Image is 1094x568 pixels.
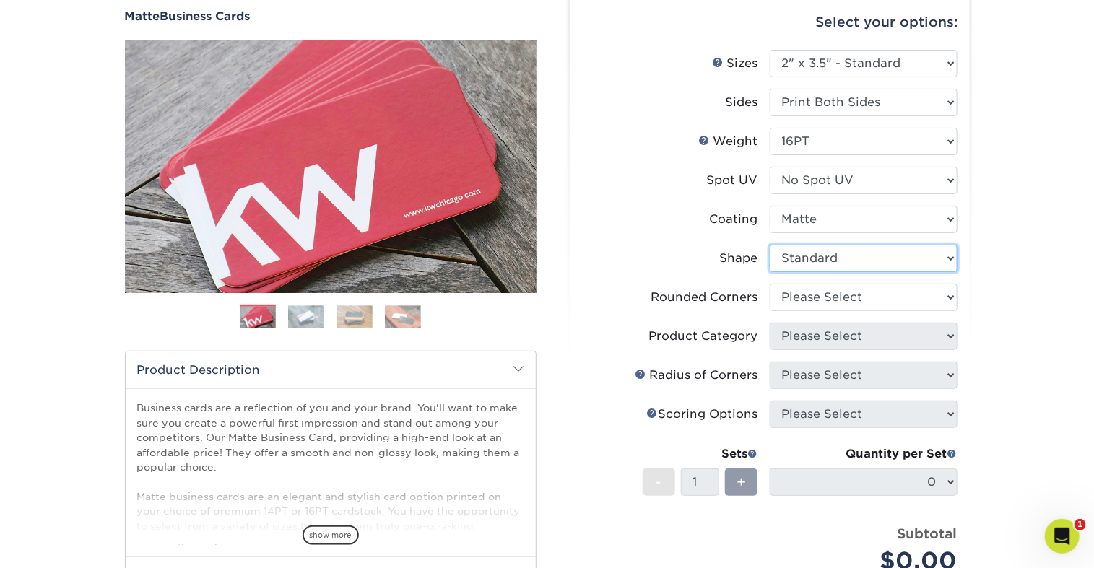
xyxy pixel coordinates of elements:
strong: Subtotal [898,525,958,541]
div: Spot UV [707,172,758,189]
div: Quantity per Set [770,445,958,463]
div: Sides [726,94,758,111]
a: MatteBusiness Cards [125,9,537,23]
div: Sets [643,445,758,463]
span: Matte [125,9,160,23]
h1: Business Cards [125,9,537,23]
img: Business Cards 04 [385,305,421,328]
div: Scoring Options [647,406,758,423]
div: Weight [699,133,758,150]
div: Product Category [649,328,758,345]
iframe: Intercom live chat [1045,519,1080,554]
span: - [656,471,662,493]
img: Business Cards 02 [288,305,324,328]
h2: Product Description [126,351,536,388]
span: 1 [1075,519,1086,530]
div: Sizes [713,55,758,72]
div: Rounded Corners [651,289,758,306]
div: Radius of Corners [635,367,758,384]
div: Shape [720,250,758,267]
span: show more [303,525,359,545]
span: + [737,471,746,493]
img: Business Cards 03 [337,305,373,328]
img: Business Cards 01 [240,300,276,336]
div: Coating [710,211,758,228]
